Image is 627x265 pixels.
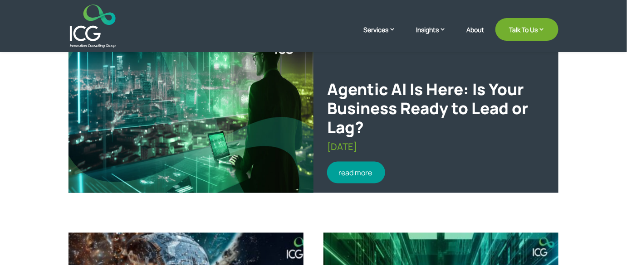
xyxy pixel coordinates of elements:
[466,26,484,48] a: About
[69,12,313,193] img: Agentic AI Is Here: Is Your Business Ready to Lead or Lag?
[70,5,116,48] img: ICG
[416,25,455,48] a: Insights
[327,162,385,183] a: read more
[100,53,153,59] div: Keywords by Traffic
[327,78,528,138] a: Agentic AI Is Here: Is Your Business Ready to Lead or Lag?
[495,18,558,41] a: Talk To Us
[363,25,405,48] a: Services
[327,140,357,153] span: [DATE]
[476,167,627,265] iframe: Chat Widget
